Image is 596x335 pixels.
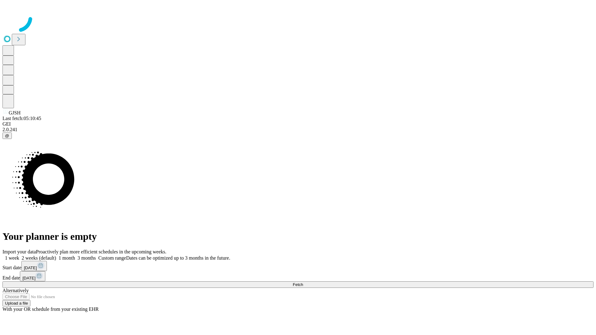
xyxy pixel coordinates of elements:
[59,255,75,261] span: 1 month
[2,249,36,254] span: Import your data
[2,281,594,288] button: Fetch
[2,288,29,293] span: Alternatively
[22,255,56,261] span: 2 weeks (default)
[21,261,47,271] button: [DATE]
[98,255,126,261] span: Custom range
[2,121,594,127] div: GEI
[2,127,594,132] div: 2.0.241
[20,271,45,281] button: [DATE]
[2,300,30,306] button: Upload a file
[5,255,19,261] span: 1 week
[2,261,594,271] div: Start date
[36,249,166,254] span: Proactively plan more efficient schedules in the upcoming weeks.
[2,132,12,139] button: @
[2,271,594,281] div: End date
[22,276,35,280] span: [DATE]
[78,255,96,261] span: 3 months
[24,266,37,270] span: [DATE]
[293,282,303,287] span: Fetch
[5,133,9,138] span: @
[126,255,230,261] span: Dates can be optimized up to 3 months in the future.
[2,231,594,242] h1: Your planner is empty
[2,116,41,121] span: Last fetch: 05:10:45
[9,110,20,115] span: GJSH
[2,306,99,312] span: With your OR schedule from your existing EHR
